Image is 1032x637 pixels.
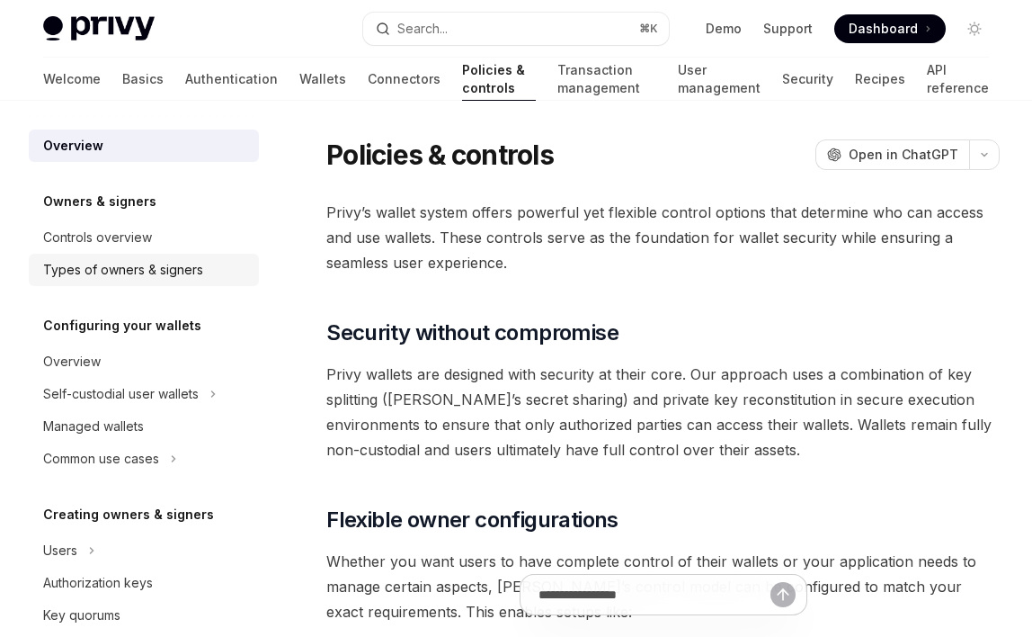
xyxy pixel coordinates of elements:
[43,16,155,41] img: light logo
[326,318,618,347] span: Security without compromise
[326,549,1000,624] span: Whether you want users to have complete control of their wallets or your application needs to man...
[43,351,101,372] div: Overview
[43,227,152,248] div: Controls overview
[43,259,203,281] div: Types of owners & signers
[43,191,156,212] h5: Owners & signers
[849,20,918,38] span: Dashboard
[326,362,1000,462] span: Privy wallets are designed with security at their core. Our approach uses a combination of key sp...
[849,146,958,164] span: Open in ChatGPT
[462,58,536,101] a: Policies & controls
[43,135,103,157] div: Overview
[43,504,214,525] h5: Creating owners & signers
[834,14,946,43] a: Dashboard
[397,18,448,40] div: Search...
[43,383,199,405] div: Self-custodial user wallets
[185,58,278,101] a: Authentication
[326,200,1000,275] span: Privy’s wallet system offers powerful yet flexible control options that determine who can access ...
[29,221,259,254] a: Controls overview
[326,139,554,171] h1: Policies & controls
[29,410,259,443] a: Managed wallets
[855,58,905,101] a: Recipes
[763,20,813,38] a: Support
[29,567,259,599] a: Authorization keys
[639,22,658,36] span: ⌘ K
[43,58,101,101] a: Welcome
[782,58,833,101] a: Security
[678,58,761,101] a: User management
[29,130,259,162] a: Overview
[557,58,656,101] a: Transaction management
[43,572,153,594] div: Authorization keys
[927,58,989,101] a: API reference
[122,58,164,101] a: Basics
[43,448,159,470] div: Common use cases
[43,416,144,437] div: Managed wallets
[368,58,440,101] a: Connectors
[326,506,618,534] span: Flexible owner configurations
[29,254,259,286] a: Types of owners & signers
[299,58,346,101] a: Wallets
[363,13,669,45] button: Search...⌘K
[815,139,969,170] button: Open in ChatGPT
[960,14,989,43] button: Toggle dark mode
[43,315,201,336] h5: Configuring your wallets
[43,605,120,626] div: Key quorums
[706,20,742,38] a: Demo
[29,345,259,378] a: Overview
[43,540,77,561] div: Users
[29,599,259,632] a: Key quorums
[770,582,796,607] button: Send message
